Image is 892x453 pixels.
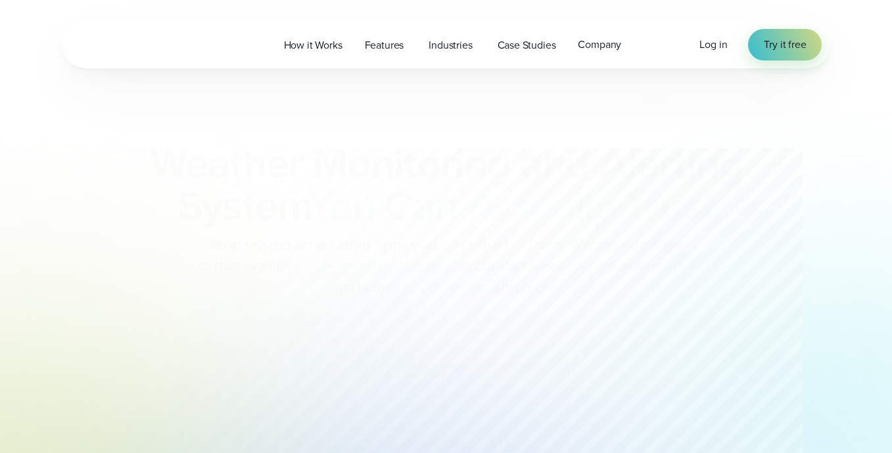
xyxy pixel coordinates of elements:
[429,37,472,53] span: Industries
[699,37,727,52] span: Log in
[498,37,556,53] span: Case Studies
[699,37,727,53] a: Log in
[284,37,342,53] span: How it Works
[365,37,404,53] span: Features
[486,32,567,59] a: Case Studies
[764,37,806,53] span: Try it free
[748,29,822,60] a: Try it free
[273,32,354,59] a: How it Works
[578,37,621,53] span: Company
